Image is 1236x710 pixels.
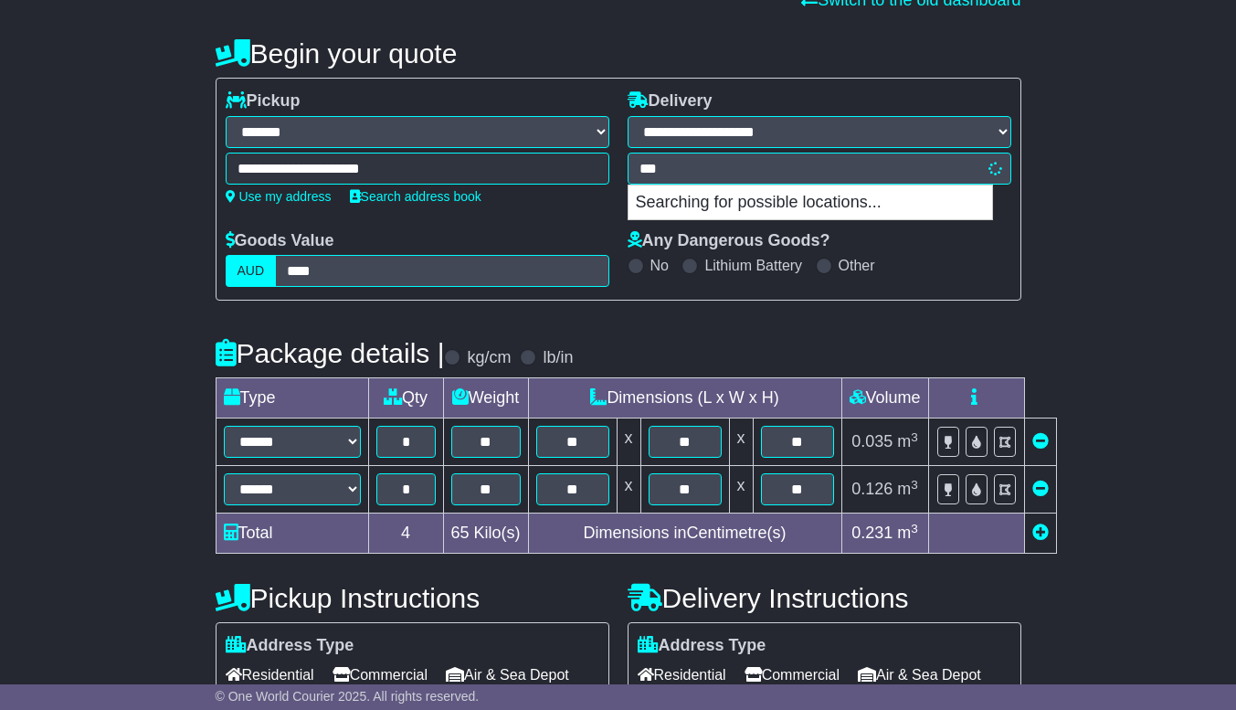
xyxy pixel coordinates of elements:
[629,185,992,220] p: Searching for possible locations...
[897,480,918,498] span: m
[226,661,314,689] span: Residential
[216,514,368,554] td: Total
[226,189,332,204] a: Use my address
[628,91,713,111] label: Delivery
[528,378,841,419] td: Dimensions (L x W x H)
[851,480,893,498] span: 0.126
[226,91,301,111] label: Pickup
[216,583,609,613] h4: Pickup Instructions
[628,153,1011,185] typeahead: Please provide city
[617,419,640,466] td: x
[858,661,981,689] span: Air & Sea Depot
[443,378,528,419] td: Weight
[216,689,480,704] span: © One World Courier 2025. All rights reserved.
[528,514,841,554] td: Dimensions in Centimetre(s)
[729,419,753,466] td: x
[1032,524,1049,542] a: Add new item
[851,524,893,542] span: 0.231
[628,231,830,251] label: Any Dangerous Goods?
[216,338,445,368] h4: Package details |
[467,348,511,368] label: kg/cm
[704,257,802,274] label: Lithium Battery
[841,378,928,419] td: Volume
[911,522,918,535] sup: 3
[226,255,277,287] label: AUD
[226,231,334,251] label: Goods Value
[446,661,569,689] span: Air & Sea Depot
[216,38,1021,69] h4: Begin your quote
[451,524,470,542] span: 65
[543,348,573,368] label: lb/in
[839,257,875,274] label: Other
[216,378,368,419] td: Type
[729,466,753,514] td: x
[350,189,481,204] a: Search address book
[638,636,766,656] label: Address Type
[851,432,893,450] span: 0.035
[333,661,428,689] span: Commercial
[638,661,726,689] span: Residential
[617,466,640,514] td: x
[628,583,1021,613] h4: Delivery Instructions
[368,514,443,554] td: 4
[368,378,443,419] td: Qty
[897,432,918,450] span: m
[745,661,840,689] span: Commercial
[443,514,528,554] td: Kilo(s)
[897,524,918,542] span: m
[911,478,918,492] sup: 3
[226,636,354,656] label: Address Type
[911,430,918,444] sup: 3
[1032,432,1049,450] a: Remove this item
[1032,480,1049,498] a: Remove this item
[650,257,669,274] label: No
